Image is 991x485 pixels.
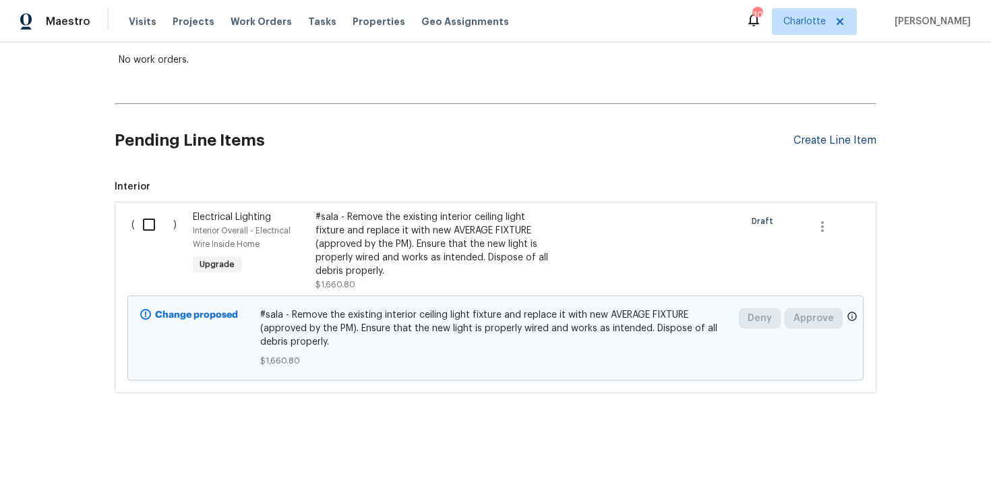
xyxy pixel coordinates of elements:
[115,180,876,194] span: Interior
[119,53,872,67] div: No work orders.
[194,258,240,271] span: Upgrade
[129,15,156,28] span: Visits
[752,215,779,228] span: Draft
[115,109,793,172] h2: Pending Line Items
[193,212,271,222] span: Electrical Lighting
[155,310,238,320] b: Change proposed
[847,311,858,325] span: Only a market manager or an area construction manager can approve
[785,308,843,329] button: Approve
[193,227,291,248] span: Interior Overall - Electrical Wire Inside Home
[316,210,553,278] div: #sala - Remove the existing interior ceiling light fixture and replace it with new AVERAGE FIXTUR...
[173,15,214,28] span: Projects
[353,15,405,28] span: Properties
[231,15,292,28] span: Work Orders
[752,8,762,22] div: 30
[260,308,731,349] span: #sala - Remove the existing interior ceiling light fixture and replace it with new AVERAGE FIXTUR...
[793,134,876,147] div: Create Line Item
[308,17,336,26] span: Tasks
[739,308,781,329] button: Deny
[260,354,731,368] span: $1,660.80
[421,15,509,28] span: Geo Assignments
[889,15,971,28] span: [PERSON_NAME]
[783,15,826,28] span: Charlotte
[127,206,189,295] div: ( )
[316,281,355,289] span: $1,660.80
[46,15,90,28] span: Maestro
